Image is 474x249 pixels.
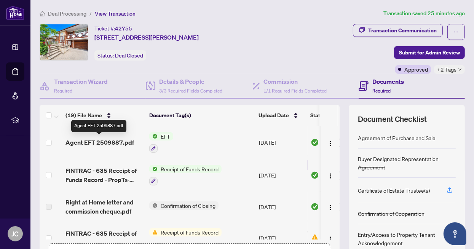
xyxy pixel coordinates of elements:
div: Confirmation of Cooperation [358,209,425,218]
button: Logo [324,201,337,213]
span: 3/3 Required Fields Completed [159,88,222,94]
th: Document Tag(s) [146,105,255,126]
img: Document Status [311,138,319,147]
div: Buyer Designated Representation Agreement [358,155,456,171]
h4: Transaction Wizard [54,77,108,86]
button: Open asap [444,222,466,245]
div: Transaction Communication [368,24,437,37]
span: View Transaction [95,10,136,17]
img: Document Status [311,171,319,179]
img: Status Icon [149,201,158,210]
button: Status IconEFT [149,132,173,153]
button: Status IconReceipt of Funds Record [149,165,222,185]
img: Document Status [311,234,319,242]
td: [DATE] [256,126,308,159]
td: [DATE] [256,159,308,192]
span: (19) File Name [65,111,102,120]
div: Agreement of Purchase and Sale [358,134,436,142]
span: Upload Date [259,111,289,120]
span: Deal Closed [115,52,143,59]
button: Status IconReceipt of Funds Record [149,228,222,249]
span: JC [12,228,19,239]
span: ellipsis [453,29,459,35]
span: home [40,11,45,16]
button: Status IconConfirmation of Closing [149,201,219,210]
h4: Commission [264,77,327,86]
img: Logo [327,204,334,211]
button: Logo [324,232,337,244]
img: Status Icon [149,132,158,140]
img: Status Icon [149,228,158,236]
img: Document Status [311,203,319,211]
button: Logo [324,169,337,181]
td: [DATE] [256,192,308,222]
span: Required [54,88,72,94]
span: Right at Home letter and commission cheque.pdf [65,198,143,216]
span: 1/1 Required Fields Completed [264,88,327,94]
span: Status [310,111,326,120]
div: Agent EFT 2509887.pdf [71,120,126,132]
th: (19) File Name [62,105,146,126]
span: Approved [404,65,428,73]
img: Status Icon [149,165,158,173]
span: Receipt of Funds Record [158,228,222,236]
span: Required [372,88,391,94]
span: FINTRAC - 635 Receipt of Funds Record - PropTx-OREA_[DATE] 21_01_53.pdf [65,229,143,247]
h4: Documents [372,77,404,86]
span: Confirmation of Closing [158,201,219,210]
th: Status [307,105,372,126]
span: Submit for Admin Review [399,46,460,59]
article: Transaction saved 25 minutes ago [383,9,465,18]
span: 42755 [115,25,132,32]
li: / [89,9,92,18]
img: Logo [327,236,334,242]
span: +2 Tags [437,65,456,74]
div: Entry/Access to Property Tenant Acknowledgement [358,230,437,247]
span: Deal Processing [48,10,86,17]
th: Upload Date [255,105,307,126]
img: logo [6,6,24,20]
button: Transaction Communication [353,24,443,37]
span: [STREET_ADDRESS][PERSON_NAME] [94,33,199,42]
span: FINTRAC - 635 Receipt of Funds Record - PropTx-OREA_[DATE] 21_01_53.pdf [65,166,143,184]
span: Document Checklist [358,114,427,124]
img: Logo [327,173,334,179]
div: Ticket #: [94,24,132,33]
span: EFT [158,132,173,140]
img: IMG-W12255045_1.jpg [40,24,88,60]
span: Agent EFT 2509887.pdf [65,138,134,147]
button: Logo [324,136,337,148]
span: Receipt of Funds Record [158,165,222,173]
div: Status: [94,50,146,61]
button: Submit for Admin Review [394,46,465,59]
div: Certificate of Estate Trustee(s) [358,186,430,195]
img: Logo [327,140,334,147]
h4: Details & People [159,77,222,86]
span: down [458,68,462,72]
